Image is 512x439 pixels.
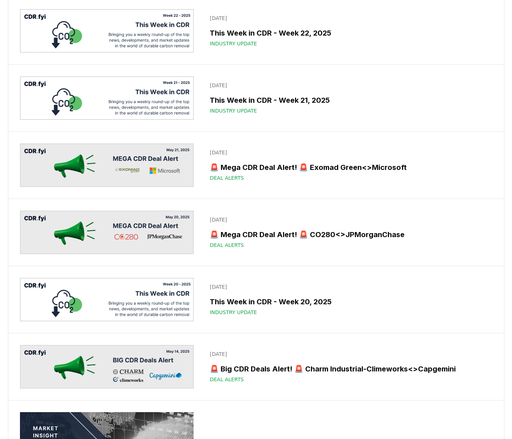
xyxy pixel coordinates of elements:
[20,211,194,254] img: 🚨 Mega CDR Deal Alert! 🚨 CO280<>JPMorganChase blog post image
[210,376,244,383] span: Deal Alerts
[210,28,488,38] h3: This Week in CDR - Week 22, 2025
[210,350,488,358] p: [DATE]
[210,40,257,47] span: Industry Update
[210,363,488,374] h3: 🚨 Big CDR Deals Alert! 🚨 Charm Industrial-Climeworks<>Capgemini
[210,216,488,223] p: [DATE]
[210,283,488,290] p: [DATE]
[210,107,257,114] span: Industry Update
[20,278,194,321] img: This Week in CDR - Week 20, 2025 blog post image
[210,95,488,106] h3: This Week in CDR - Week 21, 2025
[210,241,244,249] span: Deal Alerts
[205,10,492,52] a: [DATE]This Week in CDR - Week 22, 2025Industry Update
[210,82,488,89] p: [DATE]
[210,149,488,156] p: [DATE]
[20,345,194,389] img: 🚨 Big CDR Deals Alert! 🚨 Charm Industrial-Climeworks<>Capgemini blog post image
[20,9,194,53] img: This Week in CDR - Week 22, 2025 blog post image
[205,145,492,186] a: [DATE]🚨 Mega CDR Deal Alert! 🚨 Exomad Green<>MicrosoftDeal Alerts
[210,174,244,182] span: Deal Alerts
[210,296,488,307] h3: This Week in CDR - Week 20, 2025
[210,15,488,22] p: [DATE]
[205,279,492,320] a: [DATE]This Week in CDR - Week 20, 2025Industry Update
[205,77,492,119] a: [DATE]This Week in CDR - Week 21, 2025Industry Update
[205,346,492,387] a: [DATE]🚨 Big CDR Deals Alert! 🚨 Charm Industrial-Climeworks<>CapgeminiDeal Alerts
[205,212,492,253] a: [DATE]🚨 Mega CDR Deal Alert! 🚨 CO280<>JPMorganChaseDeal Alerts
[210,162,488,173] h3: 🚨 Mega CDR Deal Alert! 🚨 Exomad Green<>Microsoft
[20,143,194,187] img: 🚨 Mega CDR Deal Alert! 🚨 Exomad Green<>Microsoft blog post image
[210,229,488,240] h3: 🚨 Mega CDR Deal Alert! 🚨 CO280<>JPMorganChase
[210,309,257,316] span: Industry Update
[20,76,194,120] img: This Week in CDR - Week 21, 2025 blog post image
